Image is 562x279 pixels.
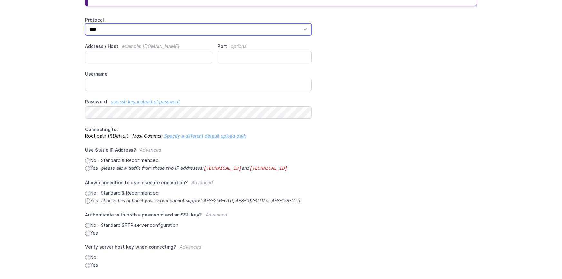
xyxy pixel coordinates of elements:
span: example: [DOMAIN_NAME] [122,43,179,49]
label: No - Standard & Recommended [85,157,312,164]
span: Advanced [140,147,161,153]
iframe: Drift Widget Chat Controller [530,247,554,271]
i: please allow traffic from these two IP addresses: and [101,165,287,171]
label: Yes [85,230,312,236]
label: Yes [85,262,312,268]
label: Allow connection to use insecure encryption? [85,179,312,190]
i: choose this option if your server cannot support AES-256-CTR, AES-192-CTR or AES-128-CTR [101,198,300,203]
label: Use Static IP Address? [85,147,312,157]
span: Advanced [191,180,213,185]
input: No [85,255,90,260]
input: Yes [85,263,90,268]
label: No - Standard & Recommended [85,190,312,196]
a: use ssh key instead of password [111,99,180,104]
input: No - Standard & Recommended [85,191,90,196]
code: [TECHNICAL_ID] [204,166,242,171]
label: Address / Host [85,43,212,50]
input: No - Standard SFTP server configuration [85,223,90,228]
label: Protocol [85,17,312,23]
span: optional [231,43,247,49]
a: Specify a different default upload path [164,133,246,139]
label: Password [85,99,312,105]
i: Default - Most Common [113,133,163,139]
label: Username [85,71,312,77]
label: Port [218,43,312,50]
label: Yes - [85,197,312,204]
span: Connecting to: [85,127,118,132]
label: No - Standard SFTP server configuration [85,222,312,228]
label: No [85,254,312,261]
label: Yes - [85,165,312,172]
input: Yes [85,231,90,236]
span: Advanced [180,244,201,250]
input: Yes -choose this option if your server cannot support AES-256-CTR, AES-192-CTR or AES-128-CTR [85,198,90,204]
span: Advanced [206,212,227,217]
input: Yes -please allow traffic from these two IP addresses:[TECHNICAL_ID]and[TECHNICAL_ID] [85,166,90,171]
p: Root path (/) [85,126,312,139]
input: No - Standard & Recommended [85,158,90,163]
code: [TECHNICAL_ID] [250,166,288,171]
label: Verify server host key when connecting? [85,244,312,254]
label: Authenticate with both a password and an SSH key? [85,212,312,222]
